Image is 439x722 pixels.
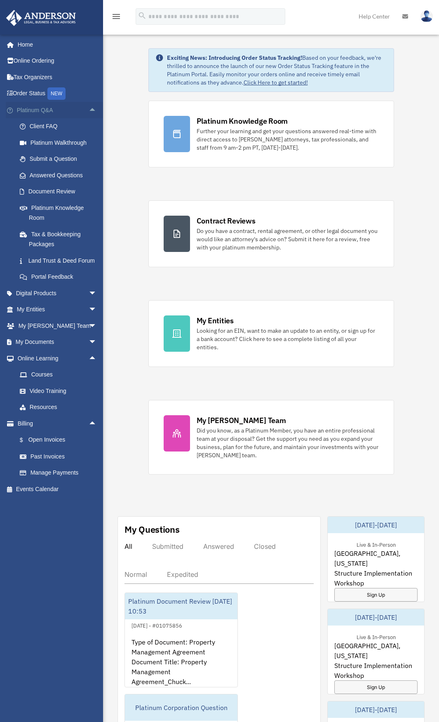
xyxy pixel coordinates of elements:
[152,542,183,550] div: Submitted
[12,183,109,200] a: Document Review
[197,227,379,252] div: Do you have a contract, rental agreement, or other legal document you would like an attorney's ad...
[12,167,109,183] a: Answered Questions
[138,11,147,20] i: search
[6,36,105,53] a: Home
[6,481,109,497] a: Events Calendar
[197,216,256,226] div: Contract Reviews
[12,269,109,285] a: Portal Feedback
[89,350,105,367] span: arrow_drop_up
[4,10,78,26] img: Anderson Advisors Platinum Portal
[197,415,286,426] div: My [PERSON_NAME] Team
[124,593,238,687] a: Platinum Document Review [DATE] 10:53[DATE] - #01075856Type of Document: Property Management Agre...
[334,641,418,661] span: [GEOGRAPHIC_DATA], [US_STATE]
[148,300,394,367] a: My Entities Looking for an EIN, want to make an update to an entity, or sign up for a bank accoun...
[89,285,105,302] span: arrow_drop_down
[12,118,109,135] a: Client FAQ
[167,570,198,579] div: Expedited
[6,285,109,301] a: Digital Productsarrow_drop_down
[350,540,402,548] div: Live & In-Person
[125,621,189,629] div: [DATE] - #01075856
[12,151,109,167] a: Submit a Question
[197,426,379,459] div: Did you know, as a Platinum Member, you have an entire professional team at your disposal? Get th...
[6,415,109,432] a: Billingarrow_drop_up
[334,661,418,680] span: Structure Implementation Workshop
[334,588,418,602] a: Sign Up
[125,694,237,721] div: Platinum Corporation Question
[124,542,132,550] div: All
[125,593,237,619] div: Platinum Document Review [DATE] 10:53
[89,334,105,351] span: arrow_drop_down
[197,315,234,326] div: My Entities
[334,680,418,694] a: Sign Up
[148,101,394,167] a: Platinum Knowledge Room Further your learning and get your questions answered real-time with dire...
[6,69,109,85] a: Tax Organizers
[148,200,394,267] a: Contract Reviews Do you have a contract, rental agreement, or other legal document you would like...
[12,134,109,151] a: Platinum Walkthrough
[124,570,147,579] div: Normal
[89,317,105,334] span: arrow_drop_down
[197,116,288,126] div: Platinum Knowledge Room
[420,10,433,22] img: User Pic
[24,435,28,445] span: $
[244,79,308,86] a: Click Here to get started!
[47,87,66,100] div: NEW
[197,127,379,152] div: Further your learning and get your questions answered real-time with direct access to [PERSON_NAM...
[125,630,237,695] div: Type of Document: Property Management Agreement Document Title: Property Management Agreement_Chu...
[328,517,424,533] div: [DATE]-[DATE]
[89,102,105,119] span: arrow_drop_up
[328,609,424,626] div: [DATE]-[DATE]
[111,14,121,21] a: menu
[203,542,234,550] div: Answered
[111,12,121,21] i: menu
[12,252,109,269] a: Land Trust & Deed Forum
[12,383,109,399] a: Video Training
[167,54,387,87] div: Based on your feedback, we're thrilled to announce the launch of our new Order Status Tracking fe...
[6,317,109,334] a: My [PERSON_NAME] Teamarrow_drop_down
[89,415,105,432] span: arrow_drop_up
[12,432,109,449] a: $Open Invoices
[12,465,109,481] a: Manage Payments
[12,399,109,416] a: Resources
[12,367,109,383] a: Courses
[124,523,180,536] div: My Questions
[6,334,109,350] a: My Documentsarrow_drop_down
[167,54,302,61] strong: Exciting News: Introducing Order Status Tracking!
[6,301,109,318] a: My Entitiesarrow_drop_down
[12,226,109,252] a: Tax & Bookkeeping Packages
[6,53,109,69] a: Online Ordering
[12,200,109,226] a: Platinum Knowledge Room
[6,85,109,102] a: Order StatusNEW
[254,542,276,550] div: Closed
[334,548,418,568] span: [GEOGRAPHIC_DATA], [US_STATE]
[148,400,394,475] a: My [PERSON_NAME] Team Did you know, as a Platinum Member, you have an entire professional team at...
[328,701,424,718] div: [DATE]-[DATE]
[12,448,109,465] a: Past Invoices
[89,301,105,318] span: arrow_drop_down
[6,102,109,118] a: Platinum Q&Aarrow_drop_up
[350,632,402,641] div: Live & In-Person
[334,568,418,588] span: Structure Implementation Workshop
[197,327,379,351] div: Looking for an EIN, want to make an update to an entity, or sign up for a bank account? Click her...
[6,350,109,367] a: Online Learningarrow_drop_up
